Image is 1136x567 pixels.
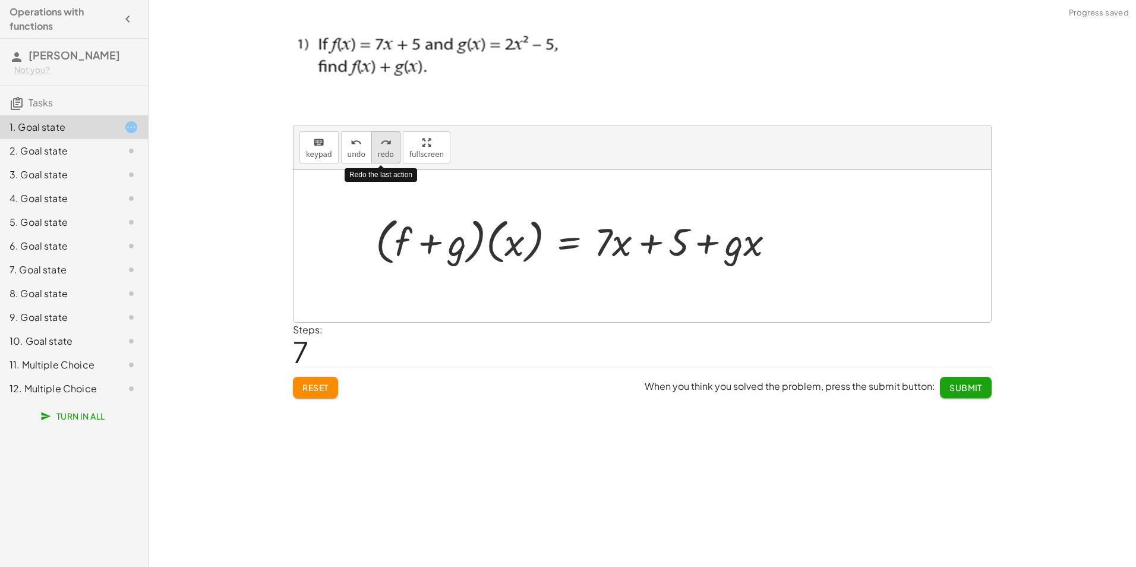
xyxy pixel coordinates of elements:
i: Task not started. [124,263,138,277]
img: e0bdd60187e980748c68e9ccc9a4aac9bc08b921ca49d3bb75eea62c4ab93a2e.png [293,22,595,112]
button: undoundo [341,131,372,163]
div: Not you? [14,64,138,76]
div: 2. Goal state [10,144,105,158]
div: 7. Goal state [10,263,105,277]
h4: Operations with functions [10,5,117,33]
i: Task not started. [124,358,138,372]
div: Redo the last action [345,168,417,182]
i: Task not started. [124,215,138,229]
div: 1. Goal state [10,120,105,134]
i: redo [380,136,392,150]
span: Tasks [29,96,53,109]
button: Submit [940,377,992,398]
button: fullscreen [403,131,450,163]
div: 3. Goal state [10,168,105,182]
i: Task not started. [124,191,138,206]
i: undo [351,136,362,150]
i: Task not started. [124,239,138,253]
i: Task not started. [124,144,138,158]
span: keypad [306,150,332,159]
i: Task not started. [124,382,138,396]
button: redoredo [371,131,400,163]
button: Reset [293,377,338,398]
label: Steps: [293,323,323,336]
span: 7 [293,333,308,370]
div: 6. Goal state [10,239,105,253]
button: keyboardkeypad [299,131,339,163]
i: Task not started. [124,168,138,182]
span: Progress saved [1069,7,1129,19]
span: redo [378,150,394,159]
div: 12. Multiple Choice [10,382,105,396]
button: Turn In All [33,405,115,427]
i: keyboard [313,136,324,150]
div: 4. Goal state [10,191,105,206]
i: Task not started. [124,286,138,301]
i: Task not started. [124,334,138,348]
span: fullscreen [409,150,444,159]
span: When you think you solved the problem, press the submit button: [645,380,935,392]
span: Turn In All [43,411,105,421]
span: undo [348,150,365,159]
div: 5. Goal state [10,215,105,229]
div: 8. Goal state [10,286,105,301]
span: Submit [949,382,982,393]
div: 10. Goal state [10,334,105,348]
div: 11. Multiple Choice [10,358,105,372]
i: Task started. [124,120,138,134]
i: Task not started. [124,310,138,325]
div: 9. Goal state [10,310,105,325]
span: [PERSON_NAME] [29,48,120,62]
span: Reset [302,382,329,393]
